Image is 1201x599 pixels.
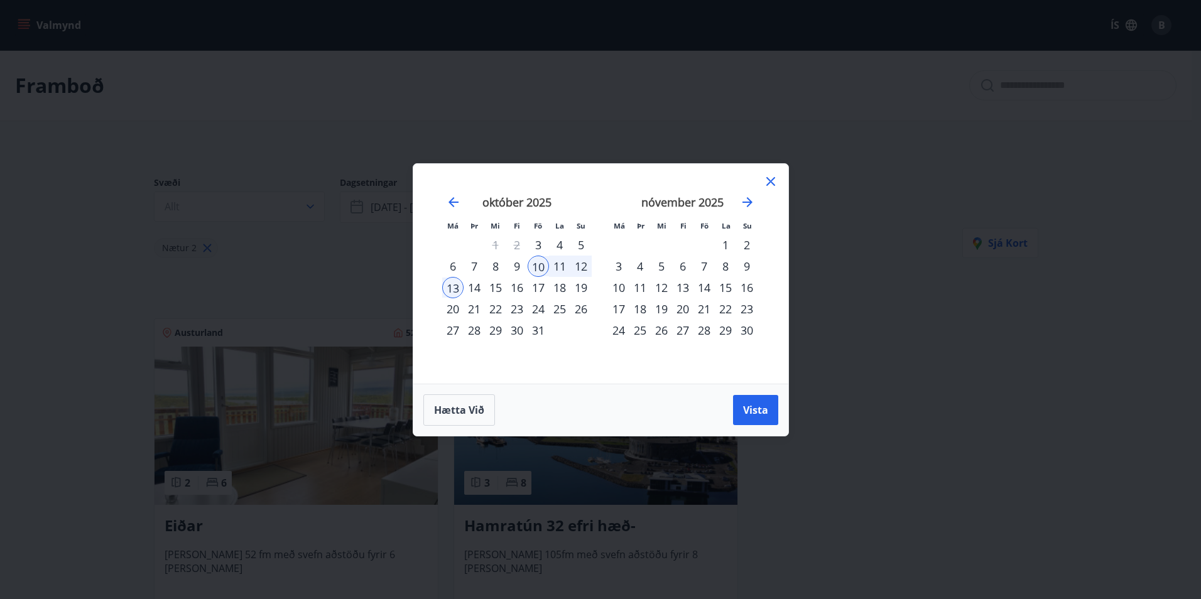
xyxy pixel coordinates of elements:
div: 22 [485,298,506,320]
td: Choose miðvikudagur, 8. október 2025 as your check-in date. It’s available. [485,256,506,277]
small: La [555,221,564,230]
div: 11 [629,277,651,298]
td: Choose fimmtudagur, 20. nóvember 2025 as your check-in date. It’s available. [672,298,693,320]
div: 9 [736,256,758,277]
div: 24 [608,320,629,341]
div: 8 [715,256,736,277]
td: Choose þriðjudagur, 4. nóvember 2025 as your check-in date. It’s available. [629,256,651,277]
div: 16 [736,277,758,298]
td: Choose miðvikudagur, 22. október 2025 as your check-in date. It’s available. [485,298,506,320]
div: 9 [506,256,528,277]
div: 19 [651,298,672,320]
small: Má [614,221,625,230]
div: 28 [464,320,485,341]
td: Choose föstudagur, 7. nóvember 2025 as your check-in date. It’s available. [693,256,715,277]
div: 30 [736,320,758,341]
td: Choose miðvikudagur, 5. nóvember 2025 as your check-in date. It’s available. [651,256,672,277]
td: Choose fimmtudagur, 9. október 2025 as your check-in date. It’s available. [506,256,528,277]
div: 12 [651,277,672,298]
td: Choose þriðjudagur, 11. nóvember 2025 as your check-in date. It’s available. [629,277,651,298]
div: 8 [485,256,506,277]
div: 26 [651,320,672,341]
div: 2 [736,234,758,256]
td: Choose sunnudagur, 16. nóvember 2025 as your check-in date. It’s available. [736,277,758,298]
div: 19 [570,277,592,298]
td: Choose fimmtudagur, 30. október 2025 as your check-in date. It’s available. [506,320,528,341]
div: 25 [629,320,651,341]
div: 18 [549,277,570,298]
small: Þr [470,221,478,230]
small: Fö [700,221,709,230]
td: Choose fimmtudagur, 13. nóvember 2025 as your check-in date. It’s available. [672,277,693,298]
td: Choose þriðjudagur, 7. október 2025 as your check-in date. It’s available. [464,256,485,277]
div: 29 [485,320,506,341]
div: 21 [693,298,715,320]
td: Choose mánudagur, 6. október 2025 as your check-in date. It’s available. [442,256,464,277]
td: Choose sunnudagur, 2. nóvember 2025 as your check-in date. It’s available. [736,234,758,256]
div: 10 [608,277,629,298]
td: Choose mánudagur, 27. október 2025 as your check-in date. It’s available. [442,320,464,341]
small: Mi [491,221,500,230]
td: Choose þriðjudagur, 18. nóvember 2025 as your check-in date. It’s available. [629,298,651,320]
div: 7 [693,256,715,277]
td: Choose fimmtudagur, 23. október 2025 as your check-in date. It’s available. [506,298,528,320]
div: 23 [736,298,758,320]
td: Choose miðvikudagur, 26. nóvember 2025 as your check-in date. It’s available. [651,320,672,341]
small: La [722,221,731,230]
td: Choose sunnudagur, 9. nóvember 2025 as your check-in date. It’s available. [736,256,758,277]
td: Choose laugardagur, 1. nóvember 2025 as your check-in date. It’s available. [715,234,736,256]
span: Vista [743,403,768,417]
div: 29 [715,320,736,341]
div: 23 [506,298,528,320]
td: Choose mánudagur, 17. nóvember 2025 as your check-in date. It’s available. [608,298,629,320]
td: Choose laugardagur, 18. október 2025 as your check-in date. It’s available. [549,277,570,298]
div: 24 [528,298,549,320]
small: Su [743,221,752,230]
td: Choose mánudagur, 24. nóvember 2025 as your check-in date. It’s available. [608,320,629,341]
td: Not available. fimmtudagur, 2. október 2025 [506,234,528,256]
td: Choose fimmtudagur, 6. nóvember 2025 as your check-in date. It’s available. [672,256,693,277]
td: Choose föstudagur, 31. október 2025 as your check-in date. It’s available. [528,320,549,341]
div: 25 [549,298,570,320]
span: Hætta við [434,403,484,417]
div: 17 [528,277,549,298]
div: 1 [715,234,736,256]
div: 15 [485,277,506,298]
td: Choose föstudagur, 21. nóvember 2025 as your check-in date. It’s available. [693,298,715,320]
div: Move forward to switch to the next month. [740,195,755,210]
td: Choose þriðjudagur, 25. nóvember 2025 as your check-in date. It’s available. [629,320,651,341]
td: Choose laugardagur, 8. nóvember 2025 as your check-in date. It’s available. [715,256,736,277]
div: 4 [629,256,651,277]
div: 10 [528,256,549,277]
div: Calendar [428,179,773,369]
div: 3 [608,256,629,277]
td: Choose laugardagur, 29. nóvember 2025 as your check-in date. It’s available. [715,320,736,341]
small: Fi [680,221,687,230]
small: Þr [637,221,644,230]
div: 31 [528,320,549,341]
td: Choose föstudagur, 3. október 2025 as your check-in date. It’s available. [528,234,549,256]
td: Choose mánudagur, 3. nóvember 2025 as your check-in date. It’s available. [608,256,629,277]
td: Choose laugardagur, 15. nóvember 2025 as your check-in date. It’s available. [715,277,736,298]
div: 21 [464,298,485,320]
td: Choose miðvikudagur, 15. október 2025 as your check-in date. It’s available. [485,277,506,298]
td: Choose þriðjudagur, 21. október 2025 as your check-in date. It’s available. [464,298,485,320]
div: 6 [672,256,693,277]
div: 5 [570,234,592,256]
td: Choose sunnudagur, 23. nóvember 2025 as your check-in date. It’s available. [736,298,758,320]
div: 27 [442,320,464,341]
td: Choose sunnudagur, 30. nóvember 2025 as your check-in date. It’s available. [736,320,758,341]
td: Selected as end date. mánudagur, 13. október 2025 [442,277,464,298]
td: Choose sunnudagur, 19. október 2025 as your check-in date. It’s available. [570,277,592,298]
div: 15 [715,277,736,298]
div: 7 [464,256,485,277]
div: 5 [651,256,672,277]
div: 6 [442,256,464,277]
td: Choose miðvikudagur, 19. nóvember 2025 as your check-in date. It’s available. [651,298,672,320]
small: Su [577,221,585,230]
td: Choose þriðjudagur, 14. október 2025 as your check-in date. It’s available. [464,277,485,298]
div: 12 [570,256,592,277]
strong: nóvember 2025 [641,195,724,210]
td: Choose mánudagur, 10. nóvember 2025 as your check-in date. It’s available. [608,277,629,298]
div: 11 [549,256,570,277]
